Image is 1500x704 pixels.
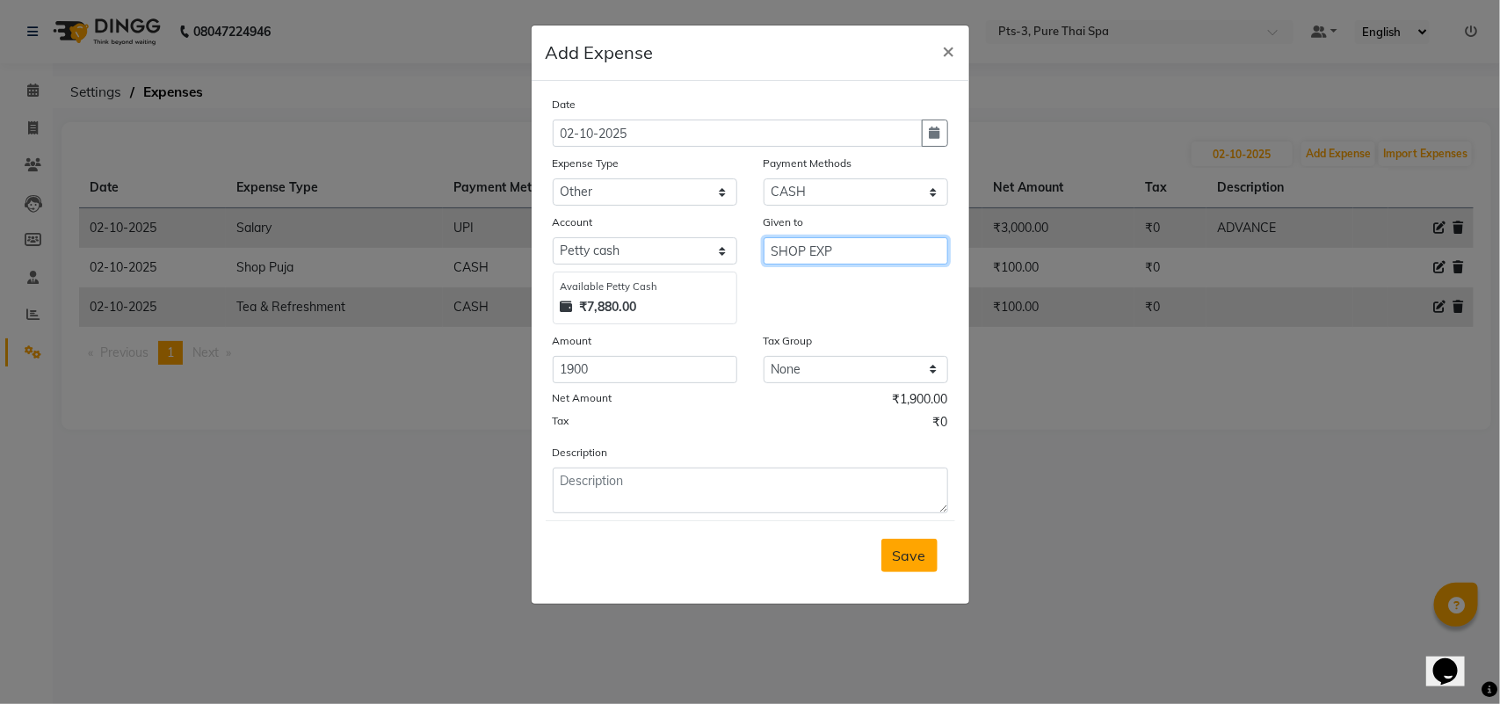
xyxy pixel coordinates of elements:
[764,333,813,349] label: Tax Group
[764,214,804,230] label: Given to
[553,333,592,349] label: Amount
[764,156,852,171] label: Payment Methods
[553,445,608,461] label: Description
[553,97,576,112] label: Date
[1426,634,1482,686] iframe: chat widget
[553,413,569,429] label: Tax
[929,25,969,75] button: Close
[943,37,955,63] span: ×
[881,539,938,572] button: Save
[933,413,948,436] span: ₹0
[893,547,926,564] span: Save
[580,298,637,316] strong: ₹7,880.00
[893,390,948,413] span: ₹1,900.00
[553,356,737,383] input: Amount
[553,214,593,230] label: Account
[764,237,948,265] input: Given to
[561,279,729,294] div: Available Petty Cash
[546,40,654,66] h5: Add Expense
[553,156,620,171] label: Expense Type
[553,390,612,406] label: Net Amount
